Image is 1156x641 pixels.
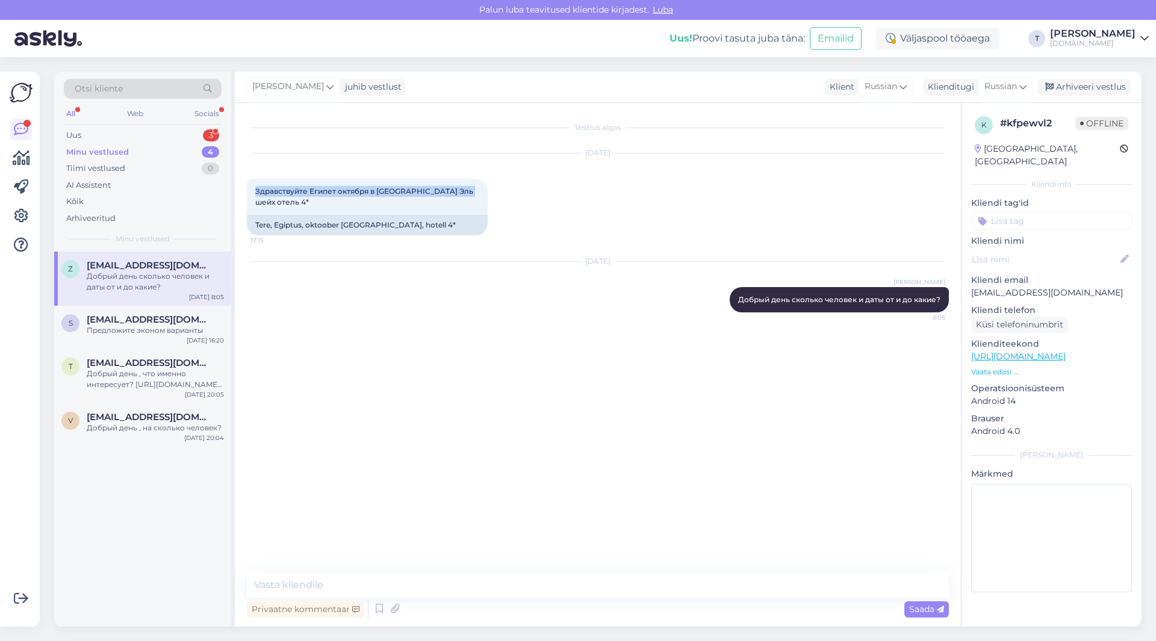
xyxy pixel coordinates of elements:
[909,604,944,615] span: Saada
[971,351,1066,362] a: [URL][DOMAIN_NAME]
[247,147,949,158] div: [DATE]
[900,313,945,322] span: 8:05
[971,412,1132,425] p: Brauser
[923,81,974,93] div: Klienditugi
[68,264,73,273] span: z
[971,317,1068,333] div: Küsi telefoninumbrit
[250,236,296,245] span: 17:15
[981,120,987,129] span: k
[68,416,73,425] span: v
[649,4,677,15] span: Luba
[971,367,1132,377] p: Vaata edasi ...
[66,212,116,225] div: Arhiveeritud
[87,271,224,293] div: Добрый день сколько человек и даты от и до какие?
[75,82,123,95] span: Otsi kliente
[185,390,224,399] div: [DATE] 20:05
[971,468,1132,480] p: Märkmed
[971,235,1132,247] p: Kliendi nimi
[670,31,805,46] div: Proovi tasuta juba täna:
[202,146,219,158] div: 4
[340,81,402,93] div: juhib vestlust
[66,129,81,141] div: Uus
[971,450,1132,460] div: [PERSON_NAME]
[1075,117,1128,130] span: Offline
[87,423,224,433] div: Добрый день , на сколько человек?
[184,433,224,442] div: [DATE] 20:04
[1038,79,1131,95] div: Arhiveeri vestlus
[971,197,1132,209] p: Kliendi tag'id
[670,33,692,44] b: Uus!
[255,187,475,206] span: Здравствуйте Египет октября в [GEOGRAPHIC_DATA] Эль шейх отель 4*
[66,196,84,208] div: Kõik
[66,146,129,158] div: Minu vestlused
[1050,29,1136,39] div: [PERSON_NAME]
[247,601,364,618] div: Privaatne kommentaar
[69,318,73,327] span: s
[865,80,897,93] span: Russian
[1028,30,1045,47] div: T
[87,314,212,325] span: sahadga58@list.ru
[66,179,111,191] div: AI Assistent
[192,106,222,122] div: Socials
[825,81,854,93] div: Klient
[64,106,78,122] div: All
[1000,116,1075,131] div: # kfpewvl2
[971,338,1132,350] p: Klienditeekond
[738,295,940,304] span: Добрый день сколько человек и даты от и до какие?
[87,412,212,423] span: valentinaborisova85@gmail.com
[189,293,224,302] div: [DATE] 8:05
[971,425,1132,438] p: Android 4.0
[125,106,146,122] div: Web
[203,129,219,141] div: 3
[971,212,1132,230] input: Lisa tag
[1050,39,1136,48] div: [DOMAIN_NAME]
[87,368,224,390] div: Добрый день , что именно интересует? [URL][DOMAIN_NAME][DATE]
[971,304,1132,317] p: Kliendi telefon
[87,325,224,336] div: Предложите эконом варианты
[66,163,125,175] div: Tiimi vestlused
[247,122,949,133] div: Vestlus algas
[971,382,1132,395] p: Operatsioonisüsteem
[975,143,1120,168] div: [GEOGRAPHIC_DATA], [GEOGRAPHIC_DATA]
[972,253,1118,266] input: Lisa nimi
[10,81,33,104] img: Askly Logo
[202,163,219,175] div: 0
[876,28,999,49] div: Väljaspool tööaega
[893,277,945,286] span: [PERSON_NAME]
[87,260,212,271] span: zoja-kn@mail.ru
[247,256,949,267] div: [DATE]
[971,179,1132,190] div: Kliendi info
[984,80,1017,93] span: Russian
[87,358,212,368] span: tokmacevamaria4@gmail.com
[187,336,224,345] div: [DATE] 16:20
[69,362,73,371] span: t
[971,395,1132,407] p: Android 14
[810,27,862,50] button: Emailid
[116,234,170,244] span: Minu vestlused
[247,215,488,235] div: Tere, Egiptus, oktoober [GEOGRAPHIC_DATA], hotell 4*
[971,286,1132,299] p: [EMAIL_ADDRESS][DOMAIN_NAME]
[971,274,1132,286] p: Kliendi email
[252,80,324,93] span: [PERSON_NAME]
[1050,29,1149,48] a: [PERSON_NAME][DOMAIN_NAME]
